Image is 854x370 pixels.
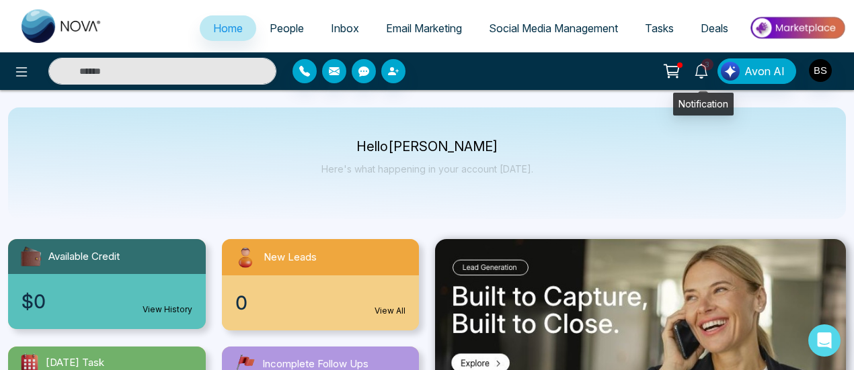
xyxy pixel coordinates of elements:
[22,9,102,43] img: Nova CRM Logo
[687,15,742,41] a: Deals
[264,250,317,265] span: New Leads
[48,249,120,265] span: Available Credit
[386,21,462,35] span: Email Marketing
[256,15,317,41] a: People
[213,21,243,35] span: Home
[321,163,533,175] p: Here's what happening in your account [DATE].
[631,15,687,41] a: Tasks
[373,15,475,41] a: Email Marketing
[717,58,796,84] button: Avon AI
[375,305,405,317] a: View All
[200,15,256,41] a: Home
[475,15,631,41] a: Social Media Management
[673,93,734,115] div: Notification
[744,63,785,79] span: Avon AI
[645,21,674,35] span: Tasks
[685,58,717,82] a: 3
[701,58,713,71] span: 3
[143,304,192,316] a: View History
[331,21,359,35] span: Inbox
[235,289,247,317] span: 0
[317,15,373,41] a: Inbox
[22,287,46,316] span: $0
[809,59,832,82] img: User Avatar
[321,141,533,152] p: Hello [PERSON_NAME]
[748,13,846,43] img: Market-place.gif
[233,244,258,270] img: newLeads.svg
[808,324,841,357] div: Open Intercom Messenger
[489,21,618,35] span: Social Media Management
[701,21,728,35] span: Deals
[214,239,428,330] a: New Leads0View All
[721,62,740,81] img: Lead Flow
[19,244,43,269] img: availableCredit.svg
[270,21,304,35] span: People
